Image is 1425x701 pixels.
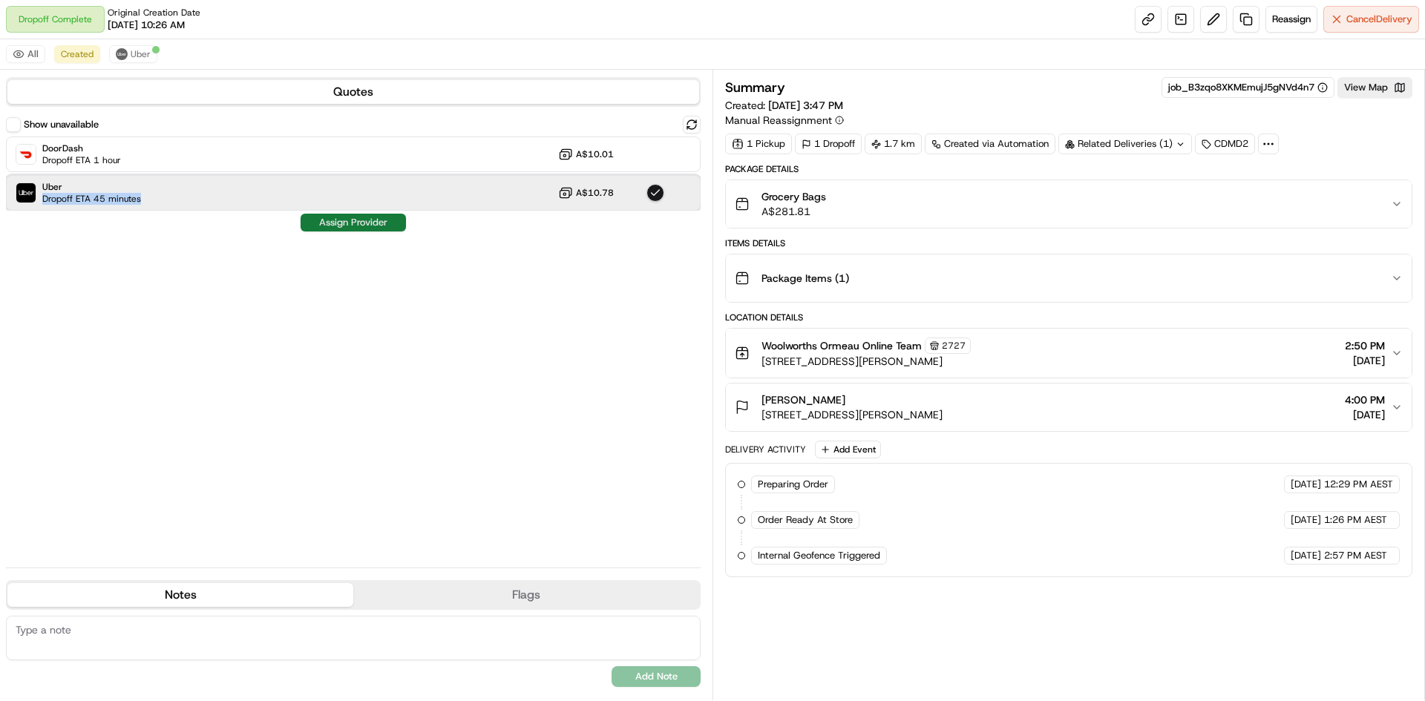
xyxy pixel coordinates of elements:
[815,441,881,458] button: Add Event
[1324,513,1387,527] span: 1:26 PM AEST
[758,478,828,491] span: Preparing Order
[865,134,922,154] div: 1.7 km
[1323,6,1419,33] button: CancelDelivery
[725,81,785,94] h3: Summary
[1324,478,1393,491] span: 12:29 PM AEST
[353,583,699,607] button: Flags
[108,7,200,19] span: Original Creation Date
[42,181,141,193] span: Uber
[795,134,862,154] div: 1 Dropoff
[42,193,141,205] span: Dropoff ETA 45 minutes
[558,147,614,162] button: A$10.01
[1337,77,1412,98] button: View Map
[725,312,1412,323] div: Location Details
[16,183,36,203] img: Uber
[7,583,353,607] button: Notes
[24,118,99,131] label: Show unavailable
[42,142,121,154] span: DoorDash
[1265,6,1317,33] button: Reassign
[108,19,185,32] span: [DATE] 10:26 AM
[1195,134,1255,154] div: CDMD2
[725,113,832,128] span: Manual Reassignment
[54,45,100,63] button: Created
[942,340,966,352] span: 2727
[1345,407,1385,422] span: [DATE]
[726,180,1412,228] button: Grocery BagsA$281.81
[725,163,1412,175] div: Package Details
[761,392,845,407] span: [PERSON_NAME]
[726,329,1412,378] button: Woolworths Ormeau Online Team2727[STREET_ADDRESS][PERSON_NAME]2:50 PM[DATE]
[576,148,614,160] span: A$10.01
[1345,338,1385,353] span: 2:50 PM
[558,185,614,200] button: A$10.78
[61,48,94,60] span: Created
[726,254,1412,302] button: Package Items (1)
[1291,513,1321,527] span: [DATE]
[1324,549,1387,562] span: 2:57 PM AEST
[16,145,36,164] img: DoorDash
[131,48,151,60] span: Uber
[726,384,1412,431] button: [PERSON_NAME][STREET_ADDRESS][PERSON_NAME]4:00 PM[DATE]
[576,187,614,199] span: A$10.78
[301,214,406,231] button: Assign Provider
[761,407,943,422] span: [STREET_ADDRESS][PERSON_NAME]
[725,134,792,154] div: 1 Pickup
[725,444,806,455] div: Delivery Activity
[42,154,121,166] span: Dropoff ETA 1 hour
[1291,549,1321,562] span: [DATE]
[758,513,853,527] span: Order Ready At Store
[1058,134,1192,154] div: Related Deliveries (1)
[1272,13,1311,26] span: Reassign
[6,45,45,63] button: All
[768,99,843,112] span: [DATE] 3:47 PM
[725,113,844,128] button: Manual Reassignment
[109,45,157,63] button: Uber
[761,189,826,204] span: Grocery Bags
[925,134,1055,154] a: Created via Automation
[761,338,922,353] span: Woolworths Ormeau Online Team
[1168,81,1328,94] button: job_B3zqo8XKMEmujJ5gNVd4n7
[761,354,971,369] span: [STREET_ADDRESS][PERSON_NAME]
[725,237,1412,249] div: Items Details
[1345,392,1385,407] span: 4:00 PM
[758,549,880,562] span: Internal Geofence Triggered
[725,98,843,113] span: Created:
[1291,478,1321,491] span: [DATE]
[7,80,699,104] button: Quotes
[761,204,826,219] span: A$281.81
[761,271,849,286] span: Package Items ( 1 )
[116,48,128,60] img: uber-new-logo.jpeg
[1346,13,1412,26] span: Cancel Delivery
[1345,353,1385,368] span: [DATE]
